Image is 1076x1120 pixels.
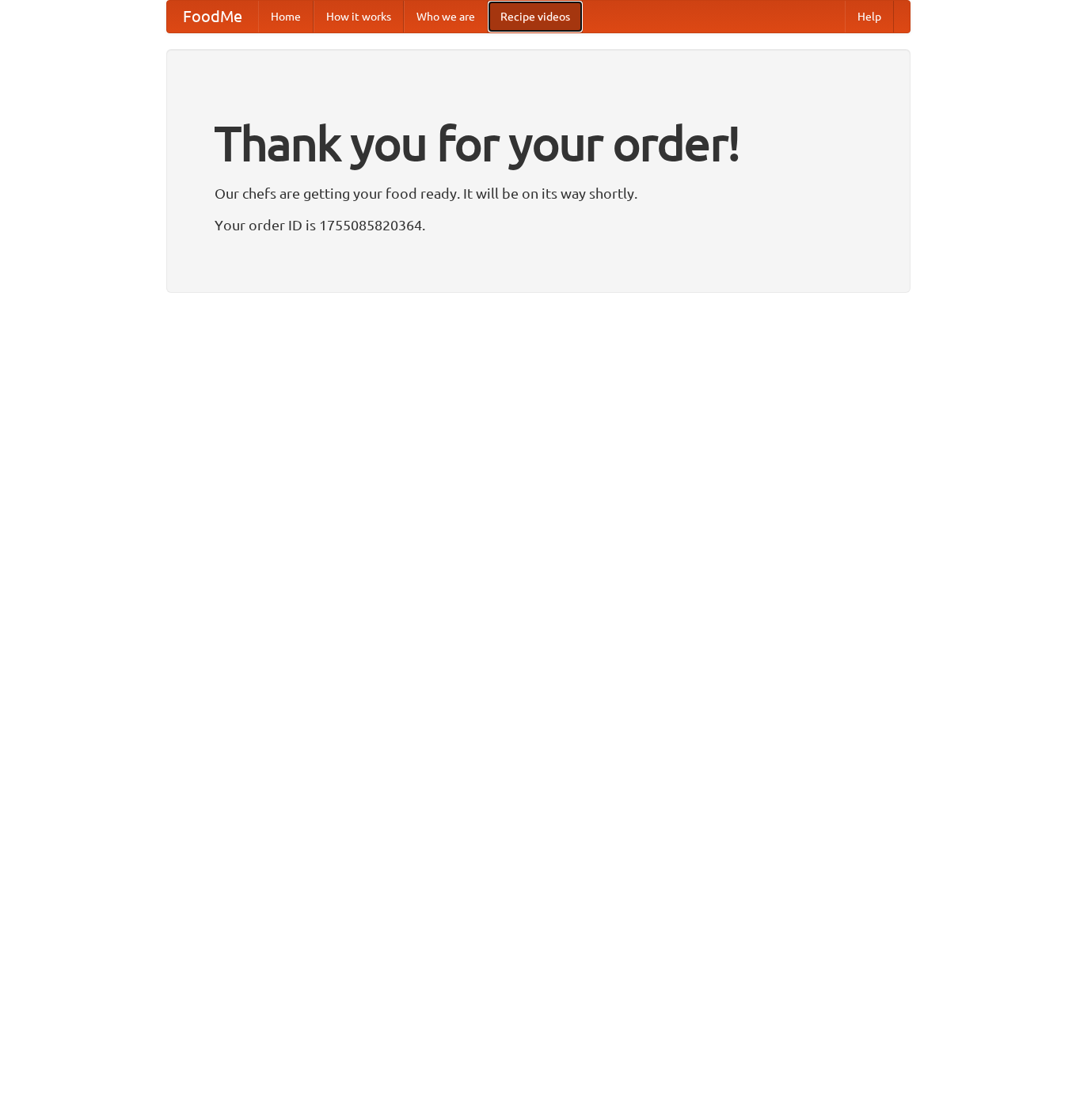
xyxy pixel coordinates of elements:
[258,1,314,32] a: Home
[314,1,404,32] a: How it works
[215,181,862,205] p: Our chefs are getting your food ready. It will be on its way shortly.
[215,105,862,181] h1: Thank you for your order!
[167,1,258,32] a: FoodMe
[845,1,894,32] a: Help
[215,213,862,237] p: Your order ID is 1755085820364.
[488,1,583,32] a: Recipe videos
[404,1,488,32] a: Who we are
